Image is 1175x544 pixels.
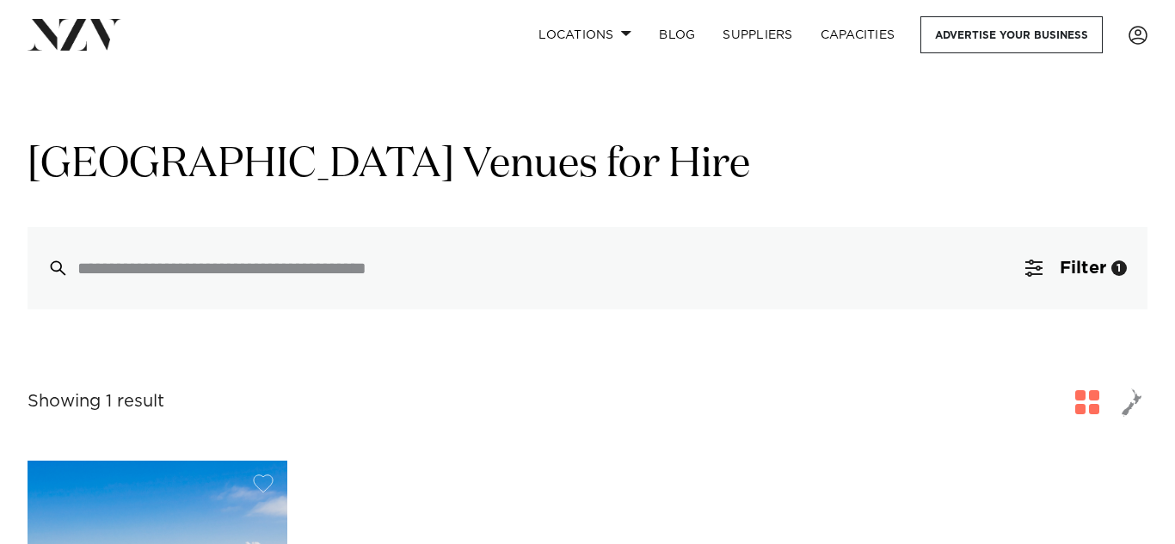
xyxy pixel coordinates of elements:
[807,16,909,53] a: Capacities
[1111,260,1127,276] div: 1
[1005,227,1147,309] button: Filter1
[28,138,1147,193] h1: [GEOGRAPHIC_DATA] Venues for Hire
[28,388,164,415] div: Showing 1 result
[709,16,806,53] a: SUPPLIERS
[645,16,709,53] a: BLOG
[1060,260,1106,277] span: Filter
[525,16,645,53] a: Locations
[28,19,121,50] img: nzv-logo.png
[920,16,1103,53] a: Advertise your business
